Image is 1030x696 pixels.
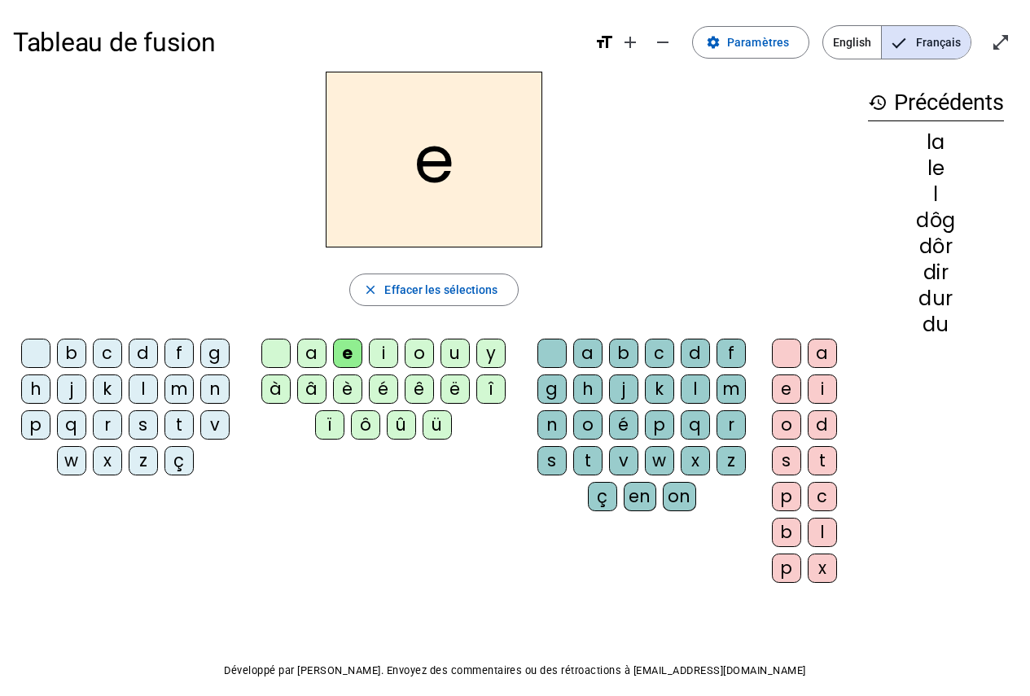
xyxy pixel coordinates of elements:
mat-icon: close [363,282,378,297]
button: Effacer les sélections [349,274,518,306]
div: é [609,410,638,440]
div: t [164,410,194,440]
div: o [405,339,434,368]
div: n [200,374,230,404]
div: q [57,410,86,440]
div: d [681,339,710,368]
div: d [129,339,158,368]
div: w [645,446,674,475]
mat-icon: open_in_full [991,33,1010,52]
div: c [645,339,674,368]
div: â [297,374,327,404]
div: c [808,482,837,511]
div: à [261,374,291,404]
div: dôr [868,237,1004,256]
span: Paramètres [727,33,789,52]
div: x [93,446,122,475]
div: g [537,374,567,404]
div: m [717,374,746,404]
div: h [21,374,50,404]
span: English [823,26,881,59]
span: Français [882,26,971,59]
div: l [808,518,837,547]
div: é [369,374,398,404]
div: ê [405,374,434,404]
div: l [681,374,710,404]
mat-icon: format_size [594,33,614,52]
div: du [868,315,1004,335]
div: dôg [868,211,1004,230]
div: s [772,446,801,475]
div: u [440,339,470,368]
div: g [200,339,230,368]
div: p [772,554,801,583]
button: Entrer en plein écran [984,26,1017,59]
div: s [129,410,158,440]
div: j [57,374,86,404]
div: y [476,339,506,368]
div: la [868,133,1004,152]
div: en [624,482,656,511]
div: w [57,446,86,475]
div: ç [588,482,617,511]
h3: Précédents [868,85,1004,121]
div: s [537,446,567,475]
span: Effacer les sélections [384,280,497,300]
div: a [573,339,603,368]
div: r [93,410,122,440]
div: i [369,339,398,368]
div: l [129,374,158,404]
div: v [609,446,638,475]
div: d [808,410,837,440]
div: ü [423,410,452,440]
div: p [772,482,801,511]
h1: Tableau de fusion [13,16,581,68]
div: ï [315,410,344,440]
div: z [717,446,746,475]
div: a [297,339,327,368]
div: n [537,410,567,440]
div: m [164,374,194,404]
div: ô [351,410,380,440]
div: r [717,410,746,440]
div: on [663,482,696,511]
div: è [333,374,362,404]
div: c [93,339,122,368]
div: q [681,410,710,440]
div: x [681,446,710,475]
div: f [717,339,746,368]
div: l [868,185,1004,204]
div: j [609,374,638,404]
div: x [808,554,837,583]
div: e [772,374,801,404]
div: f [164,339,194,368]
div: h [573,374,603,404]
div: b [609,339,638,368]
div: û [387,410,416,440]
div: le [868,159,1004,178]
div: p [21,410,50,440]
div: k [645,374,674,404]
button: Diminuer la taille de la police [646,26,679,59]
div: dir [868,263,1004,282]
div: î [476,374,506,404]
div: p [645,410,674,440]
div: t [808,446,837,475]
div: i [808,374,837,404]
mat-icon: remove [653,33,673,52]
div: o [573,410,603,440]
h2: e [326,72,542,247]
div: v [200,410,230,440]
mat-icon: add [620,33,640,52]
div: b [57,339,86,368]
div: o [772,410,801,440]
div: k [93,374,122,404]
div: z [129,446,158,475]
button: Paramètres [692,26,809,59]
div: e [333,339,362,368]
div: a [808,339,837,368]
div: t [573,446,603,475]
div: dur [868,289,1004,309]
div: ç [164,446,194,475]
mat-icon: settings [706,35,721,50]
